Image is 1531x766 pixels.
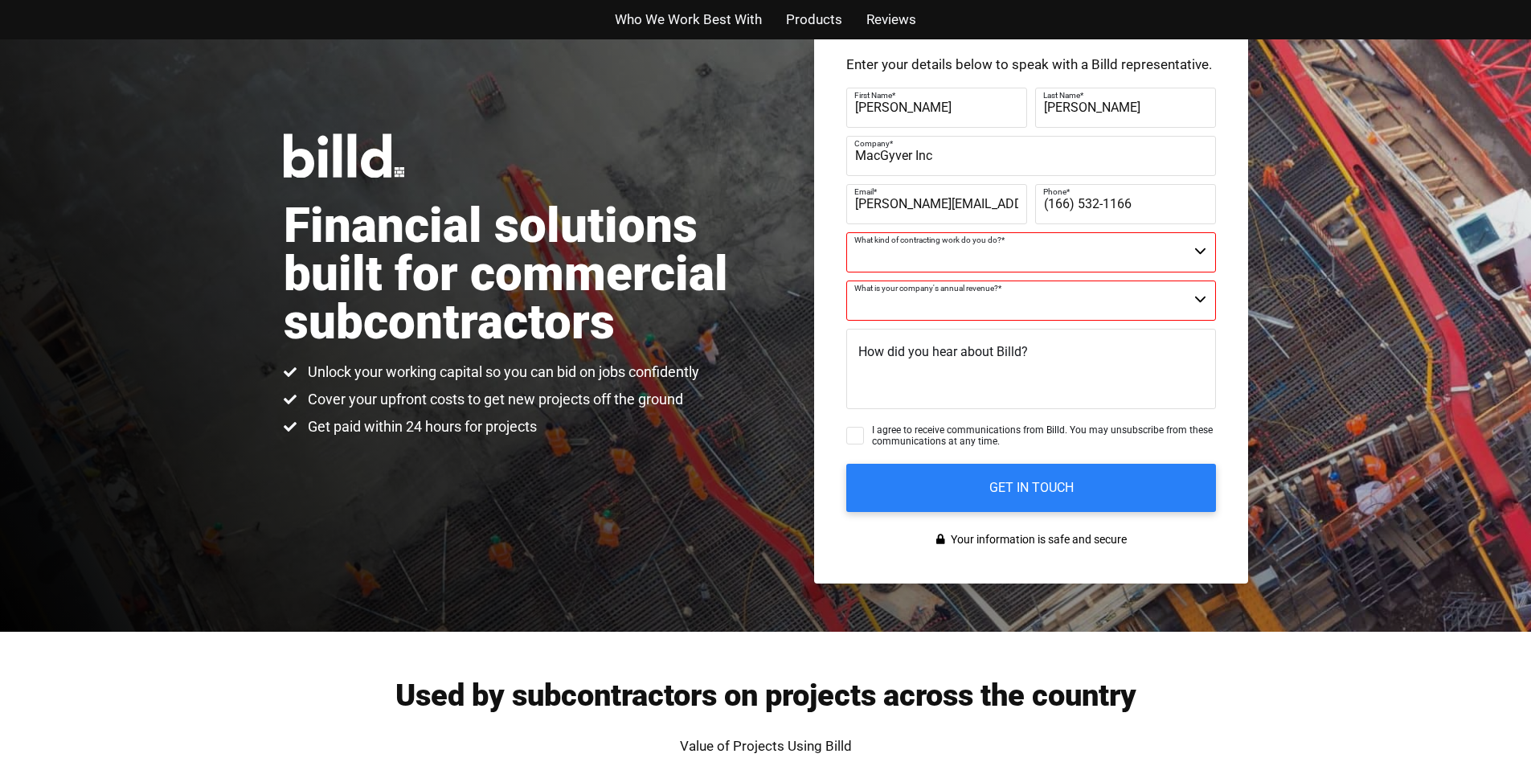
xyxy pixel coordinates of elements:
[947,528,1127,551] span: Your information is safe and secure
[284,680,1248,711] h2: Used by subcontractors on projects across the country
[284,202,766,346] h1: Financial solutions built for commercial subcontractors
[680,738,852,754] span: Value of Projects Using Billd
[786,8,842,31] a: Products
[866,8,916,31] a: Reviews
[1043,186,1066,195] span: Phone
[858,344,1028,359] span: How did you hear about Billd?
[872,424,1216,448] span: I agree to receive communications from Billd. You may unsubscribe from these communications at an...
[854,90,892,99] span: First Name
[846,427,864,444] input: I agree to receive communications from Billd. You may unsubscribe from these communications at an...
[846,464,1216,512] input: GET IN TOUCH
[846,19,1216,42] h3: Get Started for Free
[854,138,890,147] span: Company
[304,363,699,382] span: Unlock your working capital so you can bid on jobs confidently
[304,417,537,436] span: Get paid within 24 hours for projects
[854,186,874,195] span: Email
[846,58,1216,72] p: Enter your details below to speak with a Billd representative.
[615,8,762,31] a: Who We Work Best With
[304,390,683,409] span: Cover your upfront costs to get new projects off the ground
[1043,90,1080,99] span: Last Name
